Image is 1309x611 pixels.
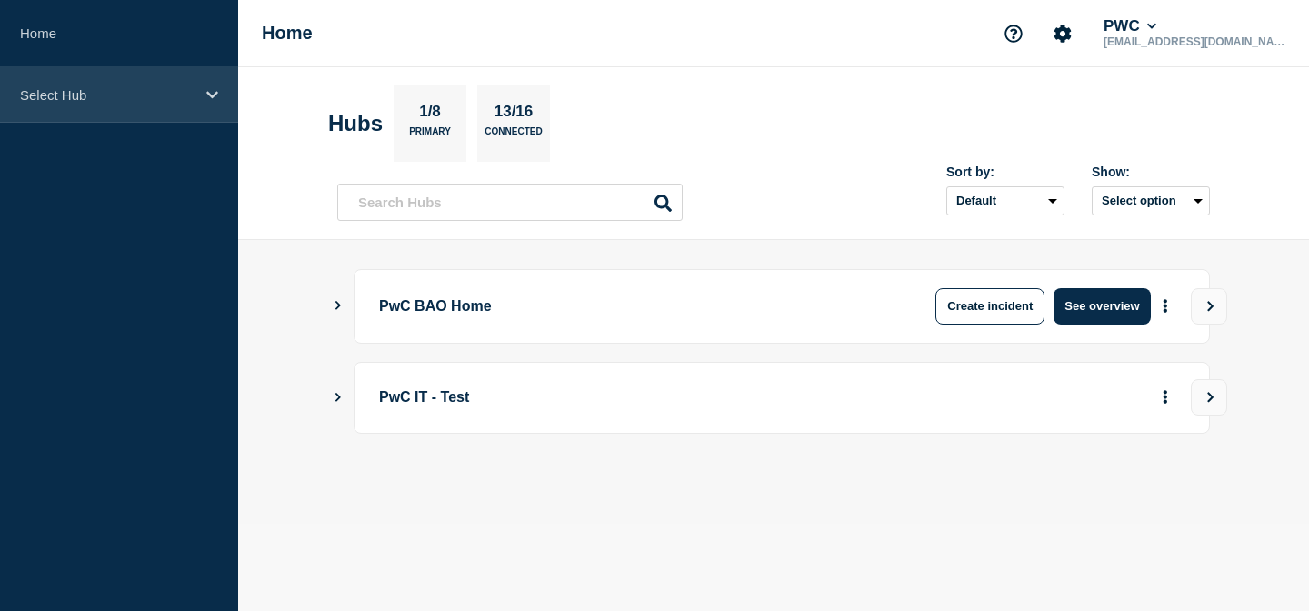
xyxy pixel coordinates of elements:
[379,381,882,415] p: PwC IT - Test
[946,186,1064,215] select: Sort by
[1100,35,1289,48] p: [EMAIL_ADDRESS][DOMAIN_NAME]
[485,126,542,145] p: Connected
[334,299,343,313] button: Show Connected Hubs
[994,15,1033,53] button: Support
[1100,17,1160,35] button: PWC
[337,184,683,221] input: Search Hubs
[409,126,451,145] p: Primary
[262,23,313,44] h1: Home
[1044,15,1082,53] button: Account settings
[413,103,448,126] p: 1/8
[328,111,383,136] h2: Hubs
[379,288,882,325] p: PwC BAO Home
[935,288,1044,325] button: Create incident
[946,165,1064,179] div: Sort by:
[20,87,195,103] p: Select Hub
[1154,289,1177,323] button: More actions
[1092,186,1210,215] button: Select option
[1054,288,1150,325] button: See overview
[1191,379,1227,416] button: View
[1154,381,1177,415] button: More actions
[487,103,540,126] p: 13/16
[1092,165,1210,179] div: Show:
[1191,288,1227,325] button: View
[334,391,343,405] button: Show Connected Hubs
